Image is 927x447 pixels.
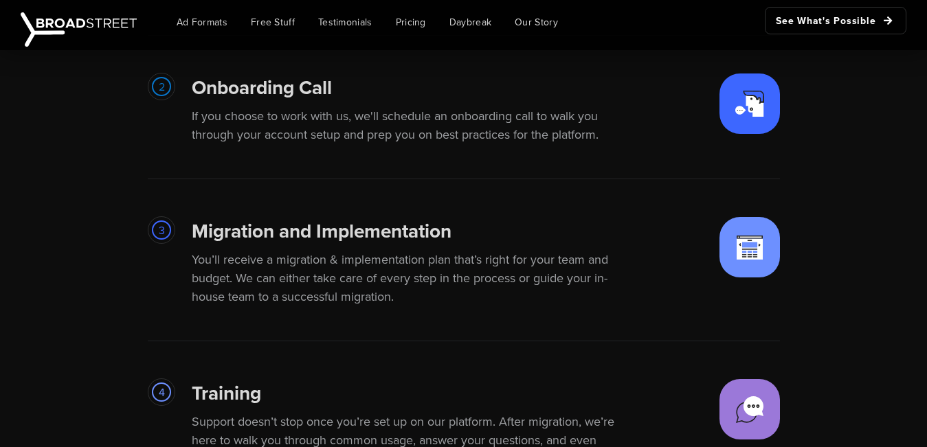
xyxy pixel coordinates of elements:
[504,7,568,38] a: Our Story
[192,379,632,407] h3: Training
[192,73,632,102] h3: Onboarding Call
[251,15,295,30] span: Free Stuff
[177,15,227,30] span: Ad Formats
[308,7,383,38] a: Testimonials
[515,15,558,30] span: Our Story
[396,15,426,30] span: Pricing
[192,217,632,245] h3: Migration and Implementation
[166,7,238,38] a: Ad Formats
[192,107,632,144] p: If you choose to work with us, we'll schedule an onboarding call to walk you through your account...
[439,7,502,38] a: Daybreak
[21,12,137,47] img: Broadstreet | The Ad Manager for Small Publishers
[159,222,165,238] span: 3
[241,7,305,38] a: Free Stuff
[386,7,436,38] a: Pricing
[449,15,491,30] span: Daybreak
[192,251,632,306] p: You’ll receive a migration & implementation plan that’s right for your team and budget. We can ei...
[159,385,165,400] span: 4
[159,79,165,95] span: 2
[318,15,372,30] span: Testimonials
[765,7,906,34] a: See What's Possible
